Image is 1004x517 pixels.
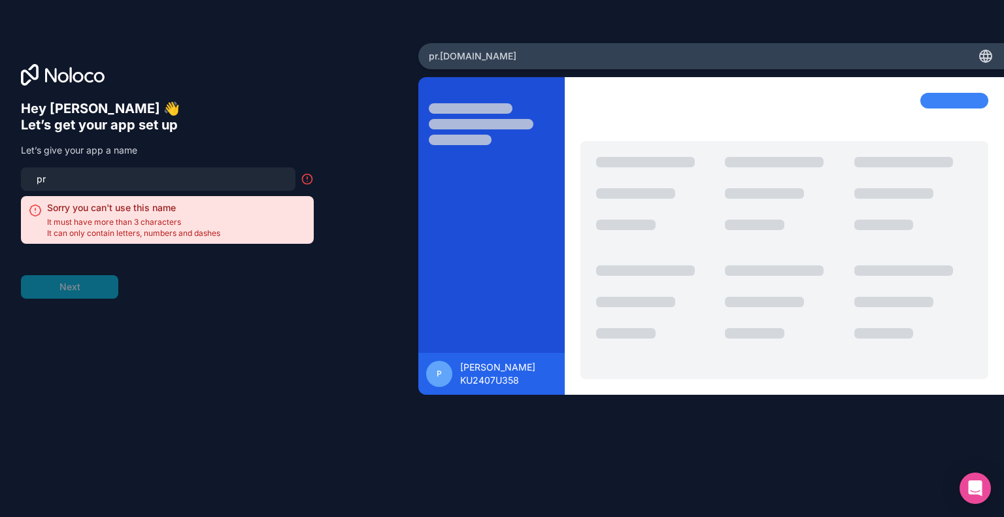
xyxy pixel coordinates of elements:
span: P [437,369,442,379]
input: my-team [29,170,288,188]
h6: Let’s get your app set up [21,117,314,133]
span: [PERSON_NAME] KU2407U358 [460,361,557,387]
h6: Hey [PERSON_NAME] 👋 [21,101,314,117]
span: It must have more than 3 characters [47,217,220,227]
span: pr .[DOMAIN_NAME] [429,50,516,63]
span: It can only contain letters, numbers and dashes [47,228,220,239]
p: Let’s give your app a name [21,144,314,157]
div: Open Intercom Messenger [960,473,991,504]
h2: Sorry you can't use this name [47,201,220,214]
